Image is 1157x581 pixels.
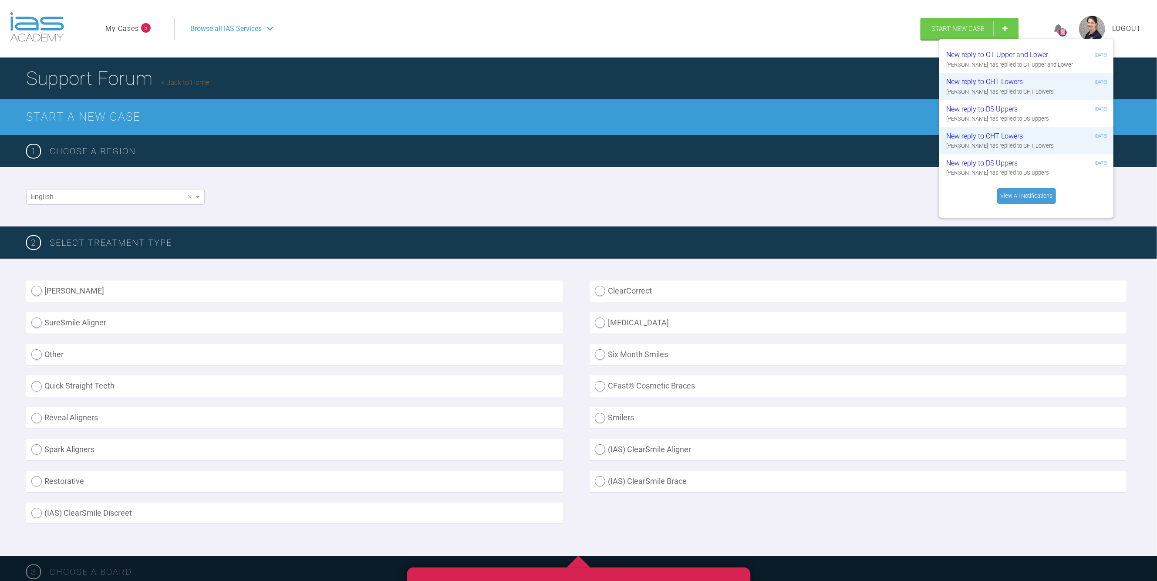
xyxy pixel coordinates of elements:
[939,73,1113,100] a: New reply to CHT Lowers[DATE][PERSON_NAME] has replied to CHT Lowers
[946,61,1106,69] div: [PERSON_NAME] has replied to CT Upper and Lower
[590,439,1127,460] label: (IAS) ClearSmile Aligner
[946,131,1050,142] div: New reply to CHT Lowers
[50,236,1131,250] h3: SELECT TREATMENT TYPE
[26,439,563,460] label: Spark Aligners
[141,23,151,33] span: 5
[1112,23,1141,34] a: Logout
[946,115,1106,123] div: [PERSON_NAME] has replied to DS Uppers
[26,375,563,397] label: Quick Straight Teeth
[931,25,985,33] span: Start New Case
[31,193,54,201] span: English
[590,471,1127,492] label: (IAS) ClearSmile Brace
[10,12,64,42] img: logo-light.3e3ef733.png
[1095,160,1106,166] div: [DATE]
[939,154,1113,181] a: New reply to DS Uppers[DATE][PERSON_NAME] has replied to DS Uppers
[1095,52,1106,58] div: [DATE]
[26,503,563,524] label: (IAS) ClearSmile Discreet
[590,375,1127,397] label: CFast® Cosmetic Braces
[946,142,1106,150] div: [PERSON_NAME] has replied to CHT Lowers
[946,104,1050,115] div: New reply to DS Uppers
[921,18,1019,40] a: Start New Case
[190,23,262,34] span: Browse all IAS Services
[26,344,563,365] label: Other
[26,407,563,429] label: Reveal Aligners
[939,46,1113,73] a: New reply to CT Upper and Lower[DATE][PERSON_NAME] has replied to CT Upper and Lower
[26,63,209,94] h1: Support Forum
[946,49,1050,61] div: New reply to CT Upper and Lower
[946,76,1050,88] div: New reply to CHT Lowers
[26,108,1131,126] h2: Start a New Case
[1079,16,1105,42] img: profile.png
[946,88,1106,96] div: [PERSON_NAME] has replied to CHT Lowers
[26,235,41,250] span: 2
[590,407,1127,429] label: Smilers
[939,100,1113,127] a: New reply to DS Uppers[DATE][PERSON_NAME] has replied to DS Uppers
[50,144,1131,158] h3: Choose a region
[105,23,139,34] a: My Cases
[1059,28,1067,37] div: 37
[997,188,1056,204] a: View All Notifications
[188,193,192,200] span: ×
[590,312,1127,334] label: [MEDICAL_DATA]
[946,169,1106,177] div: [PERSON_NAME] has replied to DS Uppers
[590,344,1127,365] label: Six Month Smiles
[161,78,209,87] a: Back to Home
[939,127,1113,154] a: New reply to CHT Lowers[DATE][PERSON_NAME] has replied to CHT Lowers
[590,280,1127,302] label: ClearCorrect
[1095,79,1106,85] div: [DATE]
[26,471,563,492] label: Restorative
[26,312,563,334] label: SureSmile Aligner
[1095,106,1106,112] div: [DATE]
[186,189,193,204] span: Clear value
[26,144,41,159] span: 1
[1095,133,1106,139] div: [DATE]
[946,158,1050,169] div: New reply to DS Uppers
[26,280,563,302] label: [PERSON_NAME]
